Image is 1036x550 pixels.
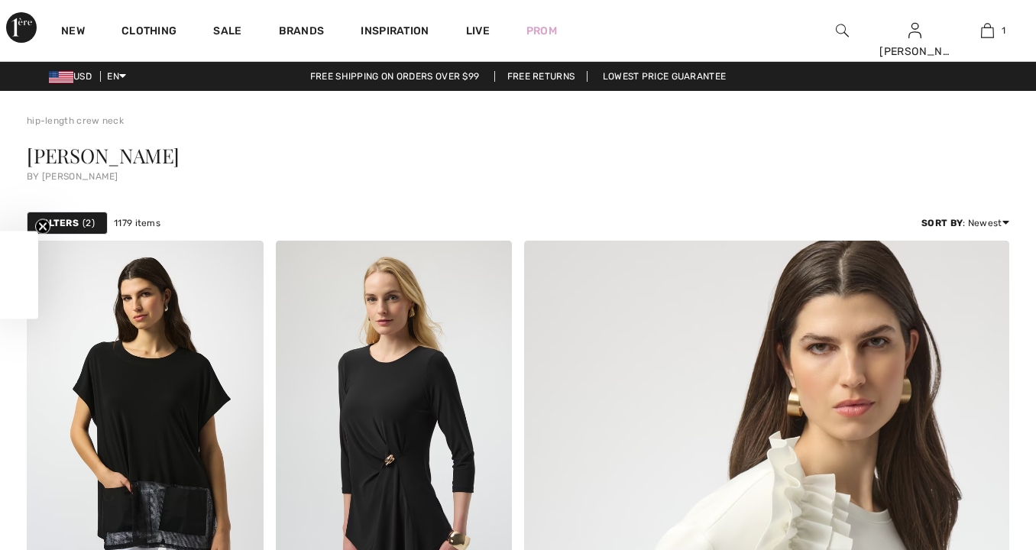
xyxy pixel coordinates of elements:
[526,23,557,39] a: Prom
[494,71,588,82] a: Free Returns
[908,23,921,37] a: Sign In
[49,71,98,82] span: USD
[35,219,50,235] button: Close teaser
[49,71,73,83] img: US Dollar
[591,71,739,82] a: Lowest Price Guarantee
[908,21,921,40] img: My Info
[952,21,1023,40] a: 1
[27,115,124,126] a: hip-length crew neck
[114,216,160,230] span: 1179 items
[298,71,492,82] a: Free shipping on orders over $99
[981,21,994,40] img: My Bag
[1002,24,1005,37] span: 1
[27,172,1009,181] div: by [PERSON_NAME]
[83,216,95,230] span: 2
[40,216,79,230] strong: Filters
[879,44,950,60] div: [PERSON_NAME]
[279,24,325,40] a: Brands
[121,24,176,40] a: Clothing
[361,24,429,40] span: Inspiration
[921,216,1009,230] div: : Newest
[921,218,963,228] strong: Sort By
[107,71,126,82] span: EN
[466,23,490,39] a: Live
[213,24,241,40] a: Sale
[836,21,849,40] img: search the website
[27,142,180,169] span: [PERSON_NAME]
[61,24,85,40] a: New
[6,12,37,43] img: 1ère Avenue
